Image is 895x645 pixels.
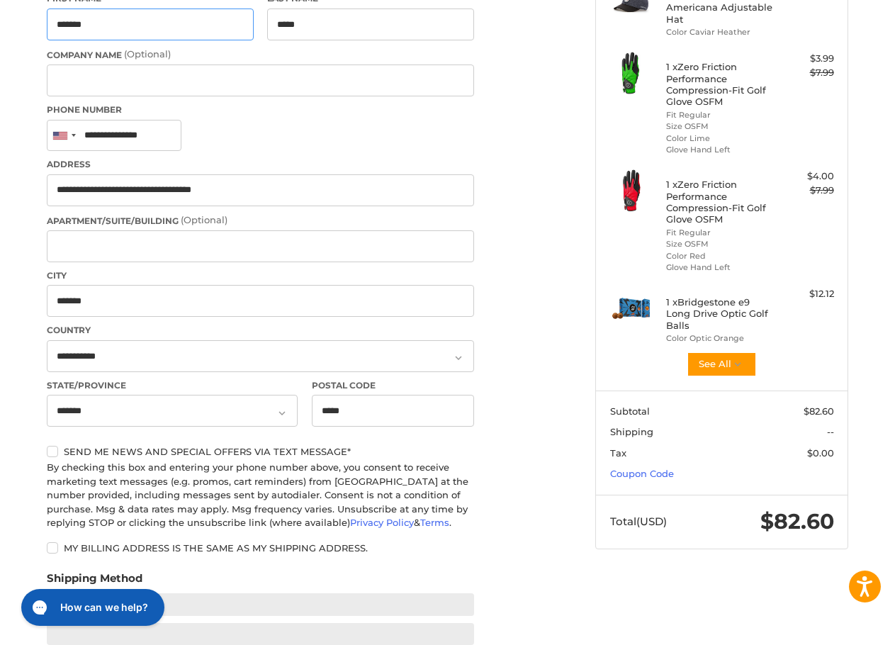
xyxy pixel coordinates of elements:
[350,517,414,528] a: Privacy Policy
[807,447,834,459] span: $0.00
[666,109,775,121] li: Fit Regular
[666,179,775,225] h4: 1 x Zero Friction Performance Compression-Fit Golf Glove OSFM
[610,447,626,459] span: Tax
[666,262,775,274] li: Glove Hand Left
[666,332,775,344] li: Color Optic Orange
[312,379,475,392] label: Postal Code
[47,324,474,337] label: Country
[124,48,171,60] small: (Optional)
[778,52,834,66] div: $3.99
[420,517,449,528] a: Terms
[14,584,169,631] iframe: Gorgias live chat messenger
[827,426,834,437] span: --
[666,144,775,156] li: Glove Hand Left
[47,446,474,457] label: Send me news and special offers via text message*
[47,379,298,392] label: State/Province
[666,227,775,239] li: Fit Regular
[47,103,474,116] label: Phone Number
[47,47,474,62] label: Company Name
[804,405,834,417] span: $82.60
[778,169,834,184] div: $4.00
[666,133,775,145] li: Color Lime
[778,184,834,198] div: $7.99
[666,238,775,250] li: Size OSFM
[610,515,667,528] span: Total (USD)
[610,405,650,417] span: Subtotal
[778,66,834,80] div: $7.99
[666,26,775,38] li: Color Caviar Heather
[666,250,775,262] li: Color Red
[47,158,474,171] label: Address
[47,120,80,151] div: United States: +1
[666,296,775,331] h4: 1 x Bridgestone e9 Long Drive Optic Golf Balls
[47,269,474,282] label: City
[47,213,474,228] label: Apartment/Suite/Building
[666,61,775,107] h4: 1 x Zero Friction Performance Compression-Fit Golf Glove OSFM
[760,508,834,534] span: $82.60
[778,287,834,301] div: $12.12
[47,542,474,554] label: My billing address is the same as my shipping address.
[687,352,757,377] button: See All
[610,426,653,437] span: Shipping
[666,120,775,133] li: Size OSFM
[181,214,227,225] small: (Optional)
[47,461,474,530] div: By checking this box and entering your phone number above, you consent to receive marketing text ...
[47,571,142,593] legend: Shipping Method
[610,468,674,479] a: Coupon Code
